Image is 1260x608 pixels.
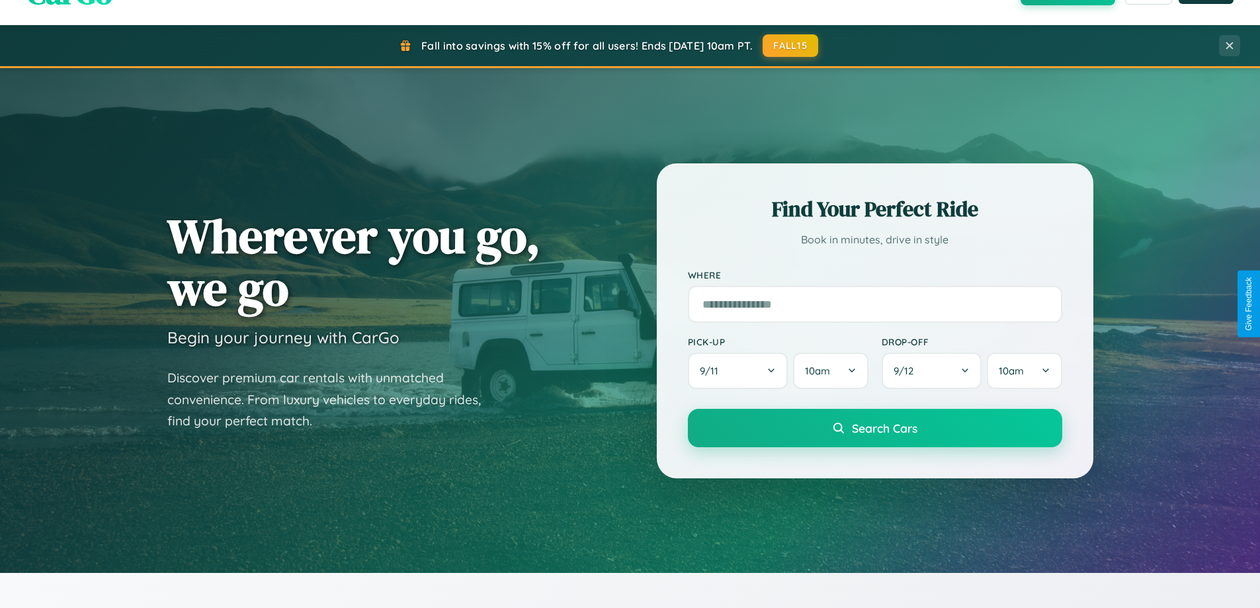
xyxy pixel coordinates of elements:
h1: Wherever you go, we go [167,210,540,314]
button: 10am [987,353,1062,389]
h2: Find Your Perfect Ride [688,195,1062,224]
button: 9/11 [688,353,788,389]
p: Book in minutes, drive in style [688,230,1062,249]
span: 9 / 11 [700,365,725,377]
span: 10am [999,365,1024,377]
label: Where [688,269,1062,281]
span: Search Cars [852,421,917,435]
div: Give Feedback [1244,277,1253,331]
button: 9/12 [882,353,982,389]
button: 10am [793,353,868,389]
span: Fall into savings with 15% off for all users! Ends [DATE] 10am PT. [421,39,753,52]
p: Discover premium car rentals with unmatched convenience. From luxury vehicles to everyday rides, ... [167,367,498,432]
span: 10am [805,365,830,377]
span: 9 / 12 [894,365,920,377]
button: FALL15 [763,34,818,57]
label: Drop-off [882,336,1062,347]
label: Pick-up [688,336,868,347]
h3: Begin your journey with CarGo [167,327,399,347]
button: Search Cars [688,409,1062,447]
